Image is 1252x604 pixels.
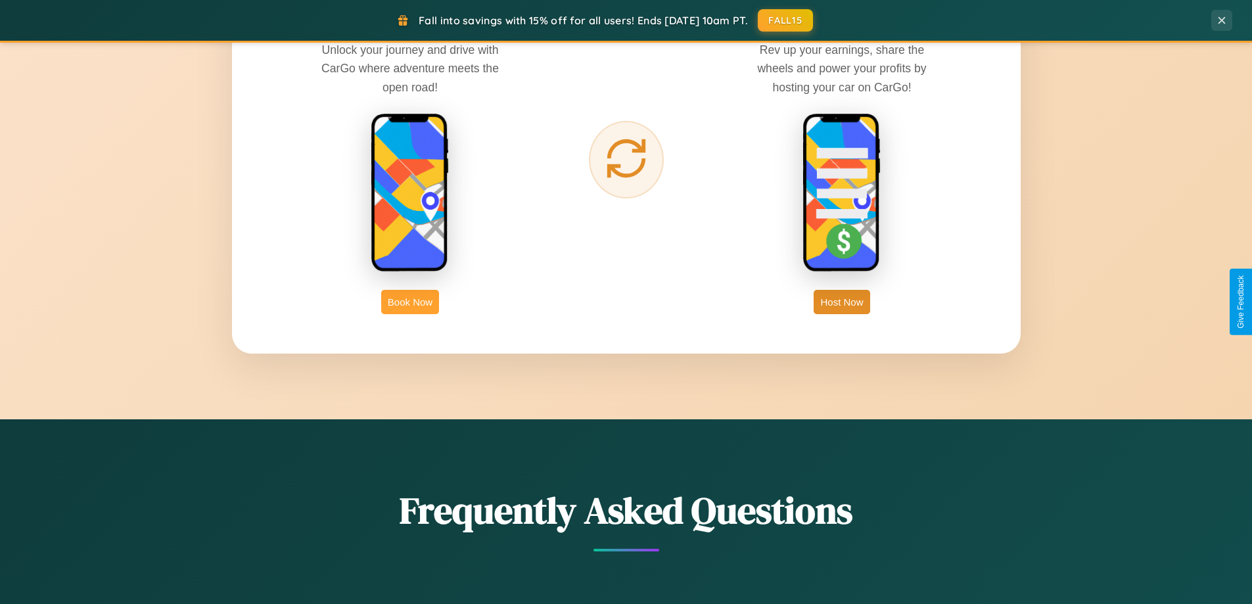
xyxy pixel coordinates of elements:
span: Fall into savings with 15% off for all users! Ends [DATE] 10am PT. [419,14,748,27]
div: Give Feedback [1236,275,1245,329]
p: Unlock your journey and drive with CarGo where adventure meets the open road! [312,41,509,96]
button: Book Now [381,290,439,314]
button: FALL15 [758,9,813,32]
h2: Frequently Asked Questions [232,485,1021,536]
img: host phone [802,113,881,273]
p: Rev up your earnings, share the wheels and power your profits by hosting your car on CarGo! [743,41,940,96]
img: rent phone [371,113,450,273]
button: Host Now [814,290,869,314]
